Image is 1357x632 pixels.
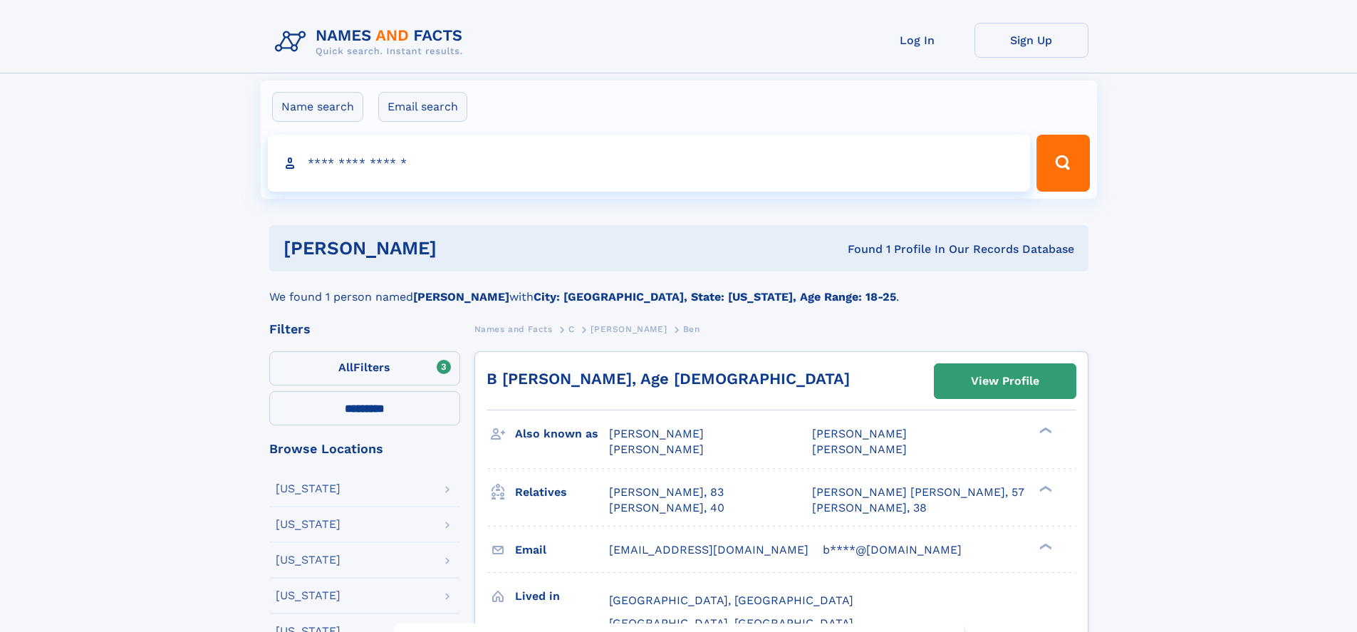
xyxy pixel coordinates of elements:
[269,323,460,336] div: Filters
[591,324,667,334] span: [PERSON_NAME]
[276,483,340,494] div: [US_STATE]
[413,290,509,304] b: [PERSON_NAME]
[515,584,609,608] h3: Lived in
[935,364,1076,398] a: View Profile
[609,427,704,440] span: [PERSON_NAME]
[812,442,907,456] span: [PERSON_NAME]
[515,480,609,504] h3: Relatives
[1036,135,1089,192] button: Search Button
[609,485,724,500] a: [PERSON_NAME], 83
[812,427,907,440] span: [PERSON_NAME]
[609,543,809,556] span: [EMAIL_ADDRESS][DOMAIN_NAME]
[591,320,667,338] a: [PERSON_NAME]
[971,365,1039,398] div: View Profile
[515,422,609,446] h3: Also known as
[268,135,1031,192] input: search input
[487,370,850,388] a: B [PERSON_NAME], Age [DEMOGRAPHIC_DATA]
[269,351,460,385] label: Filters
[642,242,1074,257] div: Found 1 Profile In Our Records Database
[974,23,1088,58] a: Sign Up
[276,519,340,530] div: [US_STATE]
[515,538,609,562] h3: Email
[683,324,700,334] span: Ben
[1036,484,1053,493] div: ❯
[861,23,974,58] a: Log In
[812,500,927,516] a: [PERSON_NAME], 38
[474,320,553,338] a: Names and Facts
[568,324,575,334] span: C
[609,594,853,607] span: [GEOGRAPHIC_DATA], [GEOGRAPHIC_DATA]
[534,290,896,304] b: City: [GEOGRAPHIC_DATA], State: [US_STATE], Age Range: 18-25
[269,442,460,455] div: Browse Locations
[609,500,724,516] a: [PERSON_NAME], 40
[284,239,643,257] h1: [PERSON_NAME]
[276,590,340,601] div: [US_STATE]
[609,442,704,456] span: [PERSON_NAME]
[609,616,853,630] span: [GEOGRAPHIC_DATA], [GEOGRAPHIC_DATA]
[812,485,1024,500] a: [PERSON_NAME] [PERSON_NAME], 57
[269,271,1088,306] div: We found 1 person named with .
[378,92,467,122] label: Email search
[1036,542,1053,551] div: ❯
[568,320,575,338] a: C
[1036,426,1053,435] div: ❯
[272,92,363,122] label: Name search
[269,23,474,61] img: Logo Names and Facts
[338,361,353,374] span: All
[276,554,340,566] div: [US_STATE]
